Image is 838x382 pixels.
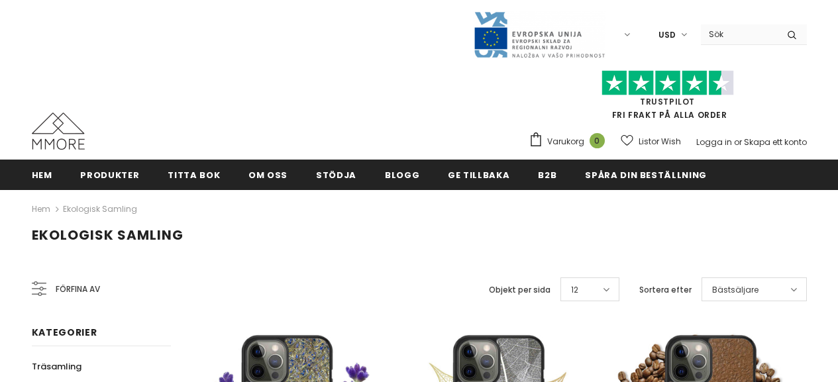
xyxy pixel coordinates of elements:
[248,160,288,189] a: Om oss
[701,24,777,44] input: Search Site
[32,226,183,244] span: Ekologisk samling
[32,326,97,339] span: Kategorier
[639,283,692,297] label: Sortera efter
[621,130,681,153] a: Listor Wish
[529,76,807,120] span: Fri frakt på alla order
[168,160,220,189] a: Titta bok
[473,11,605,59] img: Javni Razpis
[448,169,509,181] span: Ge tillbaka
[32,169,52,181] span: Hem
[32,113,85,150] img: MMORE-fall
[168,169,220,181] span: Titta bok
[385,169,419,181] span: Blogg
[248,169,288,181] span: Om oss
[56,282,100,297] span: Förfina av
[639,135,681,148] span: Listor Wish
[585,160,707,189] a: Spåra din beställning
[385,160,419,189] a: Blogg
[640,96,695,107] a: Trustpilot
[316,160,356,189] a: stödja
[529,132,611,152] a: Varukorg 0
[448,160,509,189] a: Ge tillbaka
[316,169,356,181] span: stödja
[590,133,605,148] span: 0
[32,160,52,189] a: Hem
[80,169,139,181] span: Produkter
[32,360,81,373] span: Träsamling
[489,283,550,297] label: Objekt per sida
[547,135,584,148] span: Varukorg
[734,136,742,148] span: or
[63,203,137,215] a: Ekologisk samling
[80,160,139,189] a: Produkter
[538,169,556,181] span: B2B
[473,28,605,40] a: Javni Razpis
[32,355,81,378] a: Träsamling
[538,160,556,189] a: B2B
[696,136,732,148] a: Logga in
[712,283,759,297] span: Bästsäljare
[571,283,578,297] span: 12
[585,169,707,181] span: Spåra din beställning
[32,201,50,217] a: Hem
[602,70,734,96] img: Lita på Pilot Stars
[744,136,807,148] a: Skapa ett konto
[658,28,676,42] span: USD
